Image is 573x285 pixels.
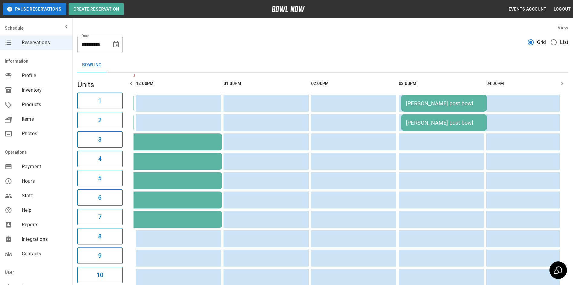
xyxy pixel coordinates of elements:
button: 8 [77,228,123,244]
span: Payment [22,163,68,170]
span: Grid [537,39,546,46]
button: 5 [77,170,123,186]
span: Photos [22,130,68,137]
button: Logout [551,4,573,15]
h6: 5 [98,173,101,183]
span: Contacts [22,250,68,257]
span: List [560,39,568,46]
h6: 1 [98,96,101,106]
div: [PERSON_NAME] [53,196,217,204]
span: Hours [22,178,68,185]
button: 1 [77,93,123,109]
button: Events Account [506,4,549,15]
span: Staff [22,192,68,199]
div: [PERSON_NAME] [53,138,217,146]
button: 10 [77,267,123,283]
button: 9 [77,247,123,264]
span: Reservations [22,39,68,46]
div: [PERSON_NAME] [53,216,217,223]
span: Reports [22,221,68,228]
img: logo [272,6,305,12]
button: Bowling [77,58,107,72]
button: 6 [77,189,123,206]
label: View [558,25,568,31]
span: Products [22,101,68,108]
th: 02:00PM [311,75,396,92]
h6: 6 [98,193,101,202]
h6: 7 [98,212,101,222]
button: 4 [77,151,123,167]
h6: 10 [97,270,103,280]
span: Integrations [22,236,68,243]
button: 7 [77,209,123,225]
div: [PERSON_NAME] post bowl [406,120,482,126]
h6: 4 [98,154,101,164]
button: 2 [77,112,123,128]
h6: 8 [98,231,101,241]
button: 3 [77,131,123,148]
span: Help [22,207,68,214]
button: Create Reservation [69,3,124,15]
h6: 9 [98,251,101,260]
button: Pause Reservations [3,3,66,15]
th: 01:00PM [224,75,309,92]
th: 12:00PM [136,75,221,92]
button: Choose date, selected date is Oct 7, 2025 [110,38,122,51]
span: Inventory [22,87,68,94]
h6: 3 [98,135,101,144]
div: [PERSON_NAME] post bowl [406,100,482,106]
span: Items [22,116,68,123]
div: [PERSON_NAME] [53,177,217,184]
div: inventory tabs [77,58,568,72]
h6: 2 [98,115,101,125]
h5: Units [77,80,123,90]
span: Profile [22,72,68,79]
div: [PERSON_NAME] [53,158,217,165]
